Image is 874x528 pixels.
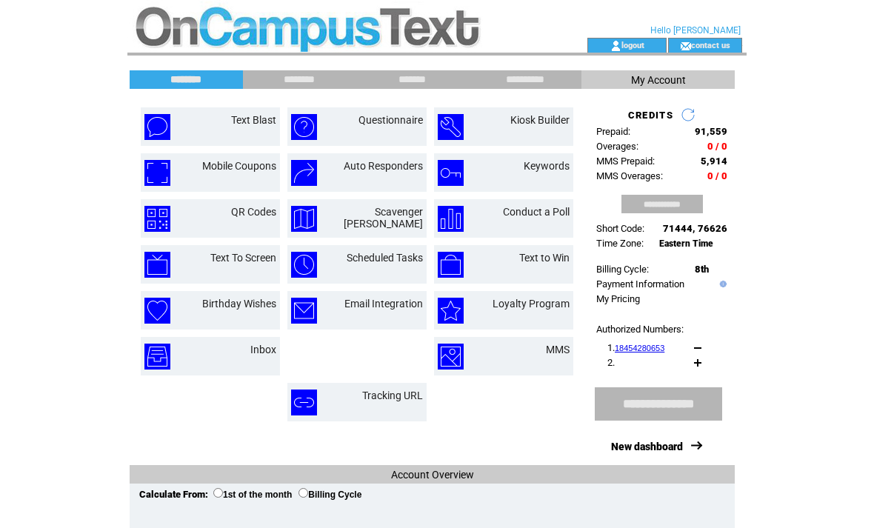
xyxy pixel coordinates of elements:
img: loyalty-program.png [438,298,464,324]
img: kiosk-builder.png [438,114,464,140]
a: New dashboard [611,441,683,452]
img: text-to-win.png [438,252,464,278]
a: Tracking URL [362,390,423,401]
span: MMS Overages: [596,170,663,181]
span: Billing Cycle: [596,264,649,275]
span: MMS Prepaid: [596,156,655,167]
a: Conduct a Poll [503,206,570,218]
a: Mobile Coupons [202,160,276,172]
span: Hello [PERSON_NAME] [650,25,741,36]
a: 18454280653 [615,344,664,352]
a: Email Integration [344,298,423,310]
span: My Account [631,74,686,86]
span: Eastern Time [659,238,713,249]
span: 71444, 76626 [663,223,727,234]
img: scheduled-tasks.png [291,252,317,278]
span: 2. [607,357,615,368]
label: Billing Cycle [298,489,361,500]
img: help.gif [716,281,727,287]
a: Birthday Wishes [202,298,276,310]
span: Account Overview [391,469,474,481]
a: Questionnaire [358,114,423,126]
a: My Pricing [596,293,640,304]
span: Time Zone: [596,238,644,249]
img: text-to-screen.png [144,252,170,278]
input: 1st of the month [213,488,223,498]
span: Overages: [596,141,638,152]
span: CREDITS [628,110,673,121]
a: QR Codes [231,206,276,218]
img: scavenger-hunt.png [291,206,317,232]
span: 0 / 0 [707,170,727,181]
span: 0 / 0 [707,141,727,152]
img: auto-responders.png [291,160,317,186]
a: Scavenger [PERSON_NAME] [344,206,423,230]
a: Inbox [250,344,276,355]
img: mobile-coupons.png [144,160,170,186]
a: Loyalty Program [493,298,570,310]
span: Calculate From: [139,489,208,500]
input: Billing Cycle [298,488,308,498]
img: account_icon.gif [610,40,621,52]
a: Text Blast [231,114,276,126]
a: Keywords [524,160,570,172]
a: MMS [546,344,570,355]
span: Short Code: [596,223,644,234]
label: 1st of the month [213,489,292,500]
a: Kiosk Builder [510,114,570,126]
img: keywords.png [438,160,464,186]
a: Scheduled Tasks [347,252,423,264]
span: 5,914 [701,156,727,167]
span: 91,559 [695,126,727,137]
a: Text to Win [519,252,570,264]
a: Auto Responders [344,160,423,172]
img: mms.png [438,344,464,370]
a: contact us [691,40,730,50]
a: logout [621,40,644,50]
span: Prepaid: [596,126,630,137]
img: tracking-url.png [291,390,317,415]
img: birthday-wishes.png [144,298,170,324]
img: email-integration.png [291,298,317,324]
img: questionnaire.png [291,114,317,140]
img: text-blast.png [144,114,170,140]
a: Payment Information [596,278,684,290]
span: Authorized Numbers: [596,324,684,335]
img: inbox.png [144,344,170,370]
img: conduct-a-poll.png [438,206,464,232]
span: 1. [607,342,664,353]
span: 8th [695,264,709,275]
img: contact_us_icon.gif [680,40,691,52]
a: Text To Screen [210,252,276,264]
img: qr-codes.png [144,206,170,232]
